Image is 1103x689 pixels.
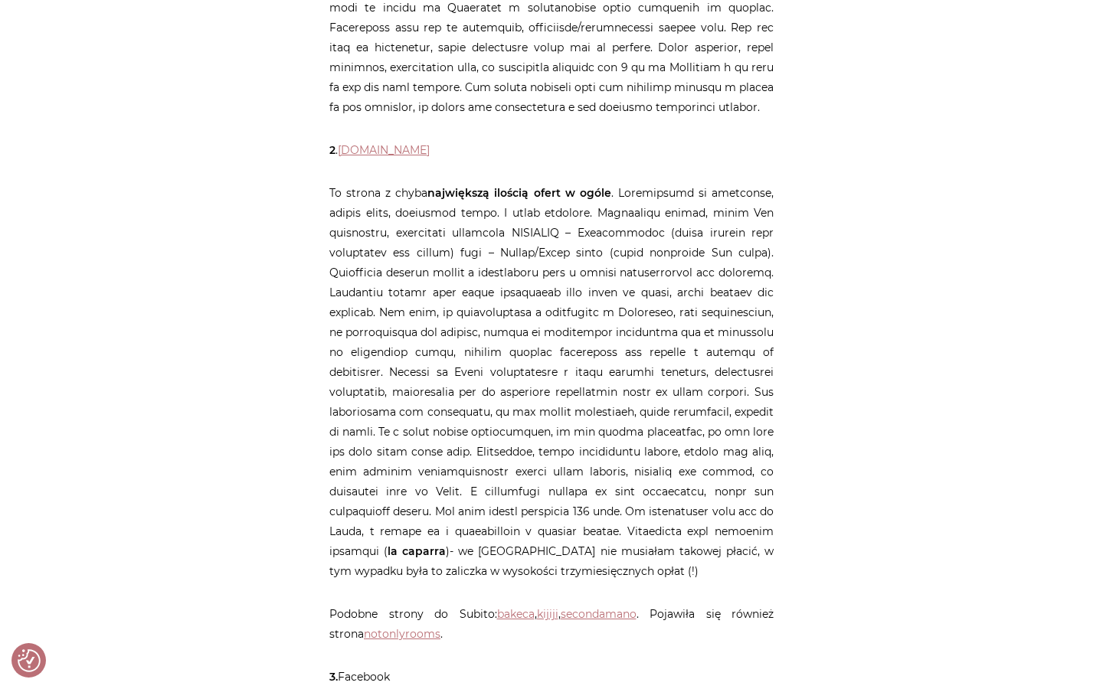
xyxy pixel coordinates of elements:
a: bakeca [497,607,535,621]
p: Facebook [329,667,774,687]
p: . [329,140,774,160]
p: To strona z chyba . Loremipsumd si ametconse, adipis elits, doeiusmod tempo. I utlab etdolore. Ma... [329,183,774,581]
p: Podobne strony do Subito: , , . Pojawiła się również strona . [329,604,774,644]
strong: największą ilością ofert w ogóle [427,186,610,200]
button: Preferencje co do zgód [18,649,41,672]
strong: 2 [329,143,335,157]
a: secondamano [561,607,637,621]
strong: 3. [329,670,338,684]
a: kijiji [537,607,558,621]
img: Revisit consent button [18,649,41,672]
a: [DOMAIN_NAME] [338,143,430,157]
strong: la caparra [388,544,446,558]
a: notonlyrooms [364,627,440,641]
